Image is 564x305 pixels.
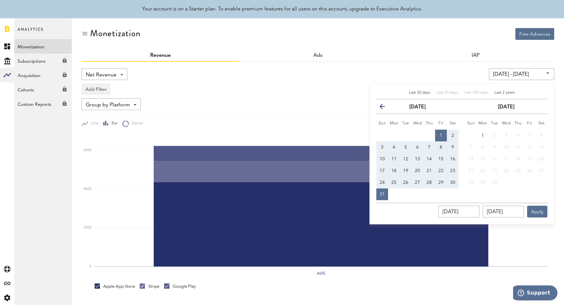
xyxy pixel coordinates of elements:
[403,157,408,161] span: 12
[438,206,479,217] input: __/__/____
[480,169,485,173] span: 22
[437,91,458,95] span: Last 90 days
[494,91,515,95] span: Last 2 years
[95,283,135,289] div: Apple App Store
[140,283,159,289] div: Stripe
[412,141,423,153] button: 6
[438,169,444,173] span: 22
[502,121,511,125] small: Wednesday
[391,180,397,185] span: 25
[438,157,444,161] span: 15
[536,130,547,141] button: 6
[477,130,489,141] button: 1
[440,133,442,138] span: 1
[380,192,385,197] span: 31
[512,165,524,177] button: 25
[14,97,72,111] a: Custom Reports
[450,157,455,161] span: 16
[493,133,496,138] span: 2
[465,153,477,165] button: 14
[89,265,91,268] text: 0
[14,39,72,54] a: Monetization
[477,165,489,177] button: 22
[391,157,397,161] span: 11
[489,130,500,141] button: 2
[435,177,447,188] button: 29
[86,100,130,111] span: Group by Platform
[447,177,459,188] button: 30
[477,177,489,188] button: 29
[376,153,388,165] button: 10
[465,165,477,177] button: 21
[481,145,484,150] span: 8
[317,270,325,276] text: Aug
[465,141,477,153] button: 7
[423,177,435,188] button: 28
[379,121,386,125] small: Sunday
[412,153,423,165] button: 13
[539,145,544,150] span: 13
[393,145,395,150] span: 4
[483,206,524,217] input: __/__/____
[536,141,547,153] button: 13
[492,157,497,161] span: 16
[470,145,472,150] span: 7
[517,133,519,138] span: 4
[416,145,419,150] span: 6
[409,104,426,110] strong: [DATE]
[409,91,430,95] span: Last 30 days
[390,121,399,125] small: Monday
[413,121,422,125] small: Wednesday
[539,157,544,161] span: 20
[477,141,489,153] button: 8
[489,165,500,177] button: 23
[478,121,487,125] small: Monday
[480,180,485,185] span: 29
[82,83,110,95] button: Add Filter
[468,169,474,173] span: 21
[427,169,432,173] span: 21
[427,157,432,161] span: 14
[400,165,412,177] button: 19
[84,187,92,191] text: 400K
[500,141,512,153] button: 10
[500,165,512,177] button: 24
[423,153,435,165] button: 14
[376,141,388,153] button: 3
[450,121,456,125] small: Saturday
[447,141,459,153] button: 9
[477,153,489,165] button: 15
[412,165,423,177] button: 20
[472,53,479,58] a: IAP
[524,165,536,177] button: 26
[423,165,435,177] button: 21
[86,70,117,81] span: Net Revenue
[481,133,484,138] span: 1
[438,121,444,125] small: Friday
[524,141,536,153] button: 12
[498,104,514,110] strong: [DATE]
[450,169,455,173] span: 23
[376,165,388,177] button: 17
[391,169,397,173] span: 18
[400,141,412,153] button: 5
[14,68,72,82] a: Acquisition
[527,169,532,173] span: 26
[447,130,459,141] button: 2
[539,169,544,173] span: 27
[527,145,532,150] span: 12
[403,169,408,173] span: 19
[435,130,447,141] button: 1
[480,157,485,161] span: 15
[524,130,536,141] button: 5
[451,133,454,138] span: 2
[435,153,447,165] button: 15
[467,121,475,125] small: Sunday
[415,180,420,185] span: 27
[515,145,521,150] span: 11
[465,177,477,188] button: 28
[451,145,454,150] span: 9
[489,153,500,165] button: 16
[388,165,400,177] button: 18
